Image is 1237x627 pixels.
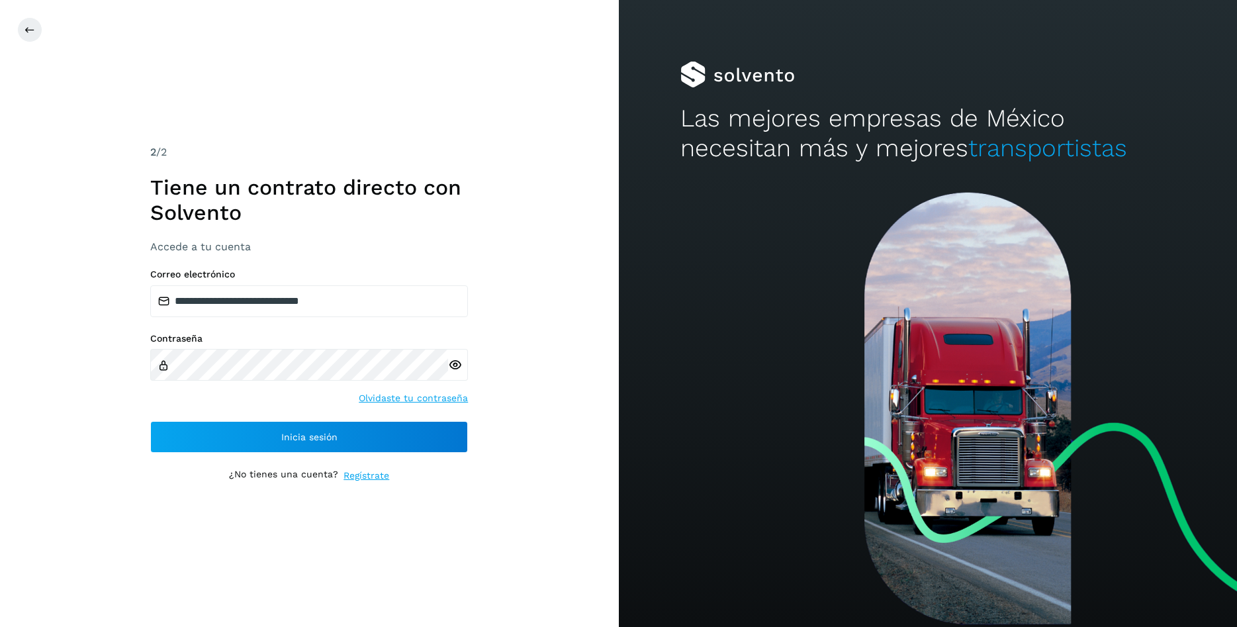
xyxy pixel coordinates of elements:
a: Olvidaste tu contraseña [359,391,468,405]
p: ¿No tienes una cuenta? [229,469,338,483]
span: Inicia sesión [281,432,338,442]
a: Regístrate [344,469,389,483]
h2: Las mejores empresas de México necesitan más y mejores [680,104,1175,163]
button: Inicia sesión [150,421,468,453]
label: Contraseña [150,333,468,344]
span: 2 [150,146,156,158]
h1: Tiene un contrato directo con Solvento [150,175,468,226]
h3: Accede a tu cuenta [150,240,468,253]
span: transportistas [968,134,1127,162]
label: Correo electrónico [150,269,468,280]
div: /2 [150,144,468,160]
